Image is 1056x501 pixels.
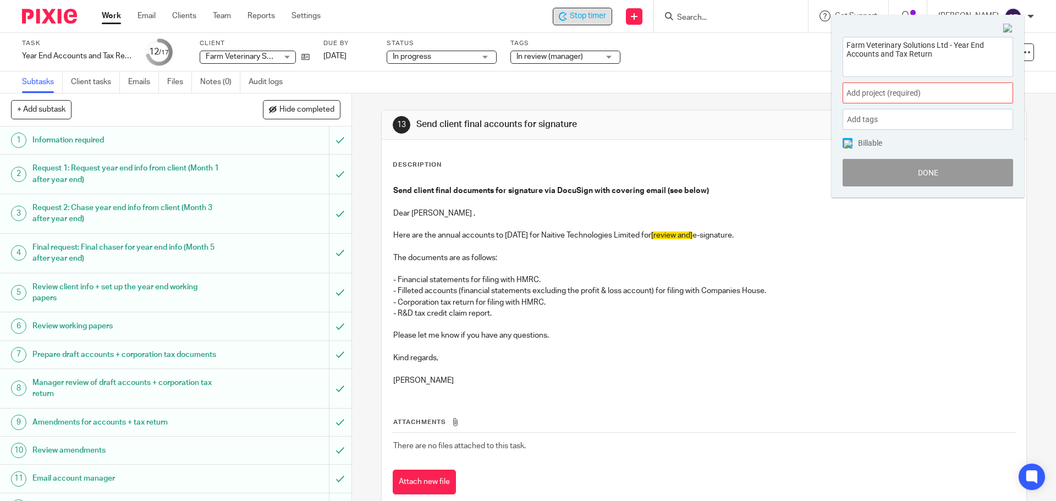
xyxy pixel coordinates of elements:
div: 5 [11,285,26,300]
div: 13 [393,116,410,134]
p: [PERSON_NAME] [393,364,1014,386]
a: Audit logs [249,71,291,93]
span: There are no files attached to this task. [393,442,526,450]
div: 1 [11,133,26,148]
span: Billable [858,139,882,147]
p: [PERSON_NAME] [938,10,999,21]
strong: Send client final documents for signature via DocuSign with covering email (see below) [393,187,709,195]
span: Add project (required) [846,87,985,99]
img: svg%3E [1004,8,1022,25]
h1: Email account manager [32,470,223,487]
button: + Add subtask [11,100,71,119]
p: - Filleted accounts (financial statements excluding the profit & loss account) for filing with Co... [393,285,1014,296]
a: Clients [172,10,196,21]
input: Search [676,13,775,23]
div: 9 [11,415,26,430]
button: Done [843,159,1013,186]
label: Tags [510,39,620,48]
h1: Review client info + set up the year end working papers [32,279,223,307]
span: [review and] [651,232,692,239]
h1: Amendments for accounts + tax return [32,414,223,431]
p: The documents are as follows: [393,252,1014,263]
span: Stop timer [570,10,606,22]
div: 11 [11,471,26,487]
a: Files [167,71,192,93]
a: Notes (0) [200,71,240,93]
img: Close [1003,24,1013,34]
a: Work [102,10,121,21]
span: Hide completed [279,106,334,114]
div: Farm Veterinary Solutions Ltd - Year End Accounts and Tax Return [553,8,612,25]
a: Emails [128,71,159,93]
a: Reports [248,10,275,21]
h1: Send client final accounts for signature [416,119,728,130]
div: 2 [11,167,26,182]
span: Get Support [835,12,877,20]
h1: Prepare draft accounts + corporation tax documents [32,346,223,363]
div: 10 [11,443,26,458]
div: Year End Accounts and Tax Return [22,51,132,62]
div: 4 [11,245,26,261]
p: Kind regards, [393,353,1014,364]
div: 12 [149,46,169,58]
div: 6 [11,318,26,334]
span: Farm Veterinary Solutions Ltd [206,53,307,60]
span: In review (manager) [516,53,583,60]
span: In progress [393,53,431,60]
h1: Final request: Final chaser for year end info (Month 5 after year end) [32,239,223,267]
span: Attachments [393,419,446,425]
small: /17 [159,49,169,56]
p: Here are the annual accounts to [DATE] for Naitive Technologies Limited for e-signature. [393,230,1014,241]
h1: Review working papers [32,318,223,334]
textarea: Farm Veterinary Solutions Ltd - Year End Accounts and Tax Return [843,37,1013,73]
p: Dear [PERSON_NAME] , [393,196,1014,219]
a: Client tasks [71,71,120,93]
h1: Manager review of draft accounts + corporation tax return [32,375,223,403]
h1: Information required [32,132,223,148]
h1: Review amendments [32,442,223,459]
a: Settings [291,10,321,21]
span: Add tags [847,111,883,128]
label: Client [200,39,310,48]
div: 7 [11,347,26,362]
a: Subtasks [22,71,63,93]
a: Email [137,10,156,21]
p: Description [393,161,442,169]
p: - Financial statements for filing with HMRC. [393,263,1014,286]
a: Team [213,10,231,21]
label: Due by [323,39,373,48]
p: - R&D tax credit claim report. [393,308,1014,319]
p: - Corporation tax return for filing with HMRC. [393,297,1014,308]
div: 3 [11,206,26,221]
div: 8 [11,381,26,396]
h1: Request 2: Chase year end info from client (Month 3 after year end) [32,200,223,228]
img: Pixie [22,9,77,24]
span: [DATE] [323,52,346,60]
img: checked.png [844,140,853,148]
h1: Request 1: Request year end info from client (Month 1 after year end) [32,160,223,188]
label: Status [387,39,497,48]
p: Please let me know if you have any questions. [393,330,1014,341]
button: Attach new file [393,470,456,494]
label: Task [22,39,132,48]
button: Hide completed [263,100,340,119]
